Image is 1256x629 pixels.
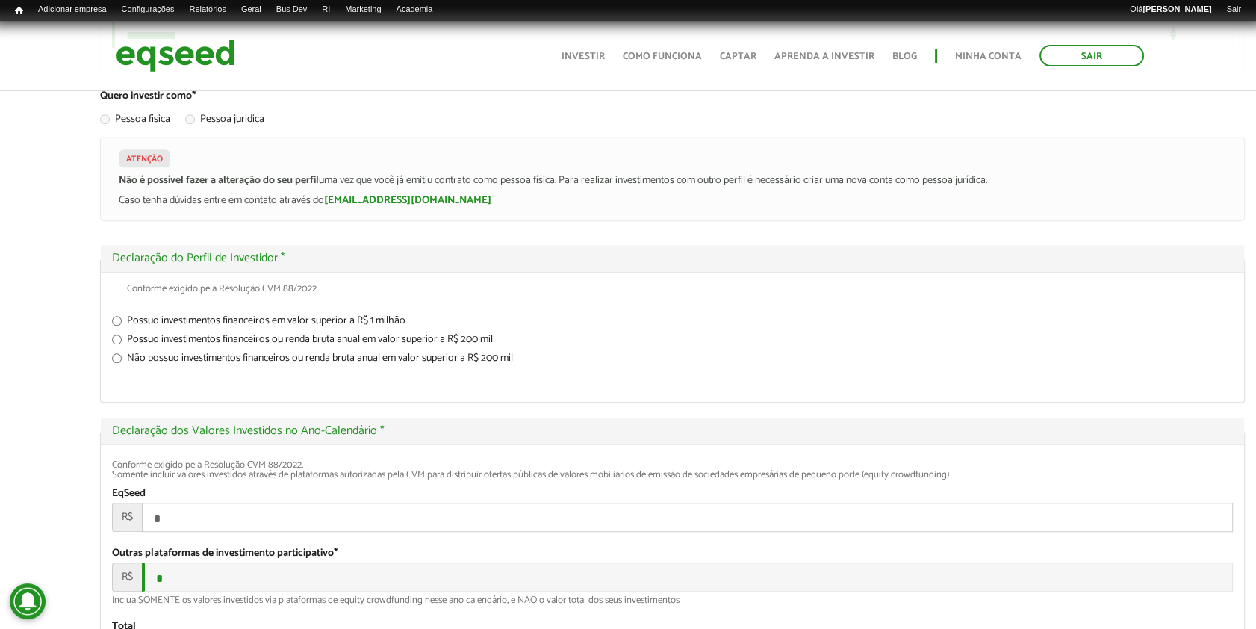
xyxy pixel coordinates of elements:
[112,316,122,326] input: Possuo investimentos financeiros em valor superior a R$ 1 milhão
[181,4,233,16] a: Relatórios
[100,114,110,124] input: Pessoa física
[15,5,23,16] span: Início
[112,425,1233,437] a: Declaração dos Valores Investidos no Ano-Calendário *
[114,4,182,16] a: Configurações
[112,353,1233,368] label: Não possuo investimentos financeiros ou renda bruta anual em valor superior a R$ 200 mil
[234,4,269,16] a: Geral
[112,252,1233,264] a: Declaração do Perfil de Investidor *
[7,4,31,18] a: Início
[112,460,1233,480] div: Conforme exigido pela Resolução CVM 88/2022. Somente incluir valores investidos através de plataf...
[269,4,315,16] a: Bus Dev
[112,316,1233,331] label: Possuo investimentos financeiros em valor superior a R$ 1 milhão
[1122,4,1219,16] a: Olá[PERSON_NAME]
[112,284,1233,301] div: Conforme exigido pela Resolução CVM 88/2022
[192,87,196,105] span: Este campo é obrigatório.
[116,36,235,75] img: EqSeed
[1039,45,1144,66] a: Sair
[314,4,338,16] a: RI
[334,545,338,562] span: Este campo é obrigatório.
[774,52,874,61] a: Aprenda a investir
[112,563,142,592] span: R$
[112,335,1233,350] label: Possuo investimentos financeiros ou renda bruta anual em valor superior a R$ 200 mil
[955,52,1022,61] a: Minha conta
[112,503,142,532] span: R$
[31,4,114,16] a: Adicionar empresa
[112,548,338,559] label: Outras plataformas de investimento participativo
[338,4,388,16] a: Marketing
[185,114,195,124] input: Pessoa jurídica
[119,195,1226,208] p: Caso tenha dúvidas entre em contato através do
[623,52,702,61] a: Como funciona
[112,335,122,344] input: Possuo investimentos financeiros ou renda bruta anual em valor superior a R$ 200 mil
[389,4,441,16] a: Academia
[100,91,196,102] label: Quero investir como
[119,172,319,189] strong: Não é possível fazer a alteração do seu perfil
[119,149,170,167] label: Atenção
[119,175,1226,188] p: uma vez que você já emitiu contrato como pessoa física. Para realizar investimentos com outro per...
[112,595,1233,605] div: Inclua SOMENTE os valores investidos via plataformas de equity crowdfunding nesse ano calendário,...
[100,114,170,129] label: Pessoa física
[1219,4,1249,16] a: Sair
[1142,4,1211,13] strong: [PERSON_NAME]
[185,114,264,129] label: Pessoa jurídica
[112,489,146,499] label: EqSeed
[720,52,756,61] a: Captar
[892,52,917,61] a: Blog
[324,196,491,206] a: [EMAIL_ADDRESS][DOMAIN_NAME]
[112,353,122,363] input: Não possuo investimentos financeiros ou renda bruta anual em valor superior a R$ 200 mil
[562,52,605,61] a: Investir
